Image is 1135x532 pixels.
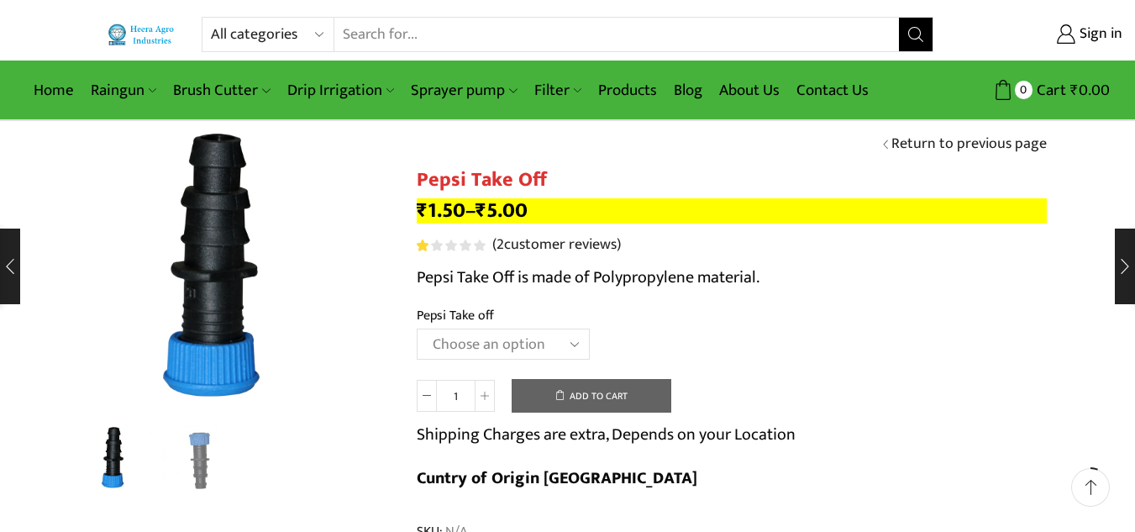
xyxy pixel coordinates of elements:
[476,193,486,228] span: ₹
[950,75,1110,106] a: 0 Cart ₹0.00
[437,380,475,412] input: Product quantity
[665,71,711,110] a: Blog
[82,71,165,110] a: Raingun
[1070,77,1079,103] span: ₹
[512,379,671,413] button: Add to cart
[590,71,665,110] a: Products
[1033,79,1066,102] span: Cart
[402,71,525,110] a: Sprayer pump
[497,232,504,257] span: 2
[711,71,788,110] a: About Us
[492,234,621,256] a: (2customer reviews)
[417,193,428,228] span: ₹
[417,240,430,251] span: Rated out of 5 based on customer ratings
[417,421,796,448] p: Shipping Charges are extra, Depends on your Location
[417,193,465,228] bdi: 1.50
[526,71,590,110] a: Filter
[1015,81,1033,98] span: 0
[165,71,278,110] a: Brush Cutter
[959,19,1122,50] a: Sign in
[89,114,391,417] div: 1 / 2
[417,240,488,251] span: 2
[891,134,1047,155] a: Return to previous page
[417,240,485,251] div: Rated 1.00 out of 5
[476,193,528,228] bdi: 5.00
[162,425,232,492] li: 2 / 2
[899,18,933,51] button: Search button
[85,425,155,492] li: 1 / 2
[417,264,1047,291] p: Pepsi Take Off is made of Polypropylene material.
[279,71,402,110] a: Drip Irrigation
[417,168,1047,192] h1: Pepsi Take Off
[417,198,1047,224] p: –
[334,18,898,51] input: Search for...
[1070,77,1110,103] bdi: 0.00
[1075,24,1122,45] span: Sign in
[85,423,155,492] img: pepsi take up
[89,114,391,417] img: pepsi take up
[162,425,232,495] a: 13
[788,71,877,110] a: Contact Us
[417,306,494,325] label: Pepsi Take off
[417,464,697,492] b: Cuntry of Origin [GEOGRAPHIC_DATA]
[25,71,82,110] a: Home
